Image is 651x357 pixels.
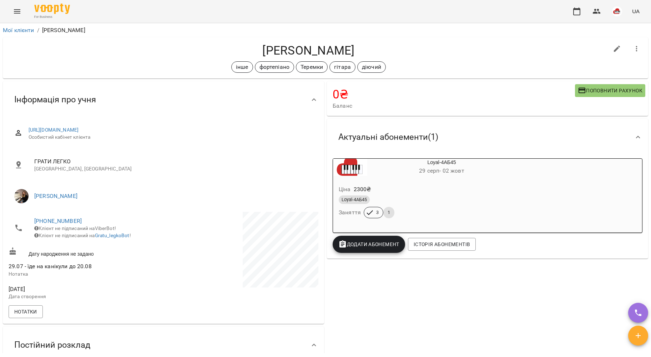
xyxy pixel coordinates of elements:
[338,240,399,249] span: Додати Абонемент
[612,6,622,16] img: 42377b0de29e0fb1f7aad4b12e1980f7.jpeg
[7,246,163,259] div: Дату народження не задано
[34,4,70,14] img: Voopty Logo
[383,209,394,216] span: 1
[37,26,39,35] li: /
[14,340,90,351] span: Постійний розклад
[357,61,386,73] div: діючий
[629,5,642,18] button: UA
[414,240,470,249] span: Історія абонементів
[333,236,405,253] button: Додати Абонемент
[34,165,313,173] p: [GEOGRAPHIC_DATA], [GEOGRAPHIC_DATA]
[372,209,383,216] span: 3
[9,263,92,270] span: 29.07 - їде на канікули до 20.08
[34,157,313,166] span: ГРАТИ ЛЕГКО
[29,127,79,133] a: [URL][DOMAIN_NAME]
[9,271,162,278] p: Нотатка
[354,185,371,194] p: 2300 ₴
[231,61,253,73] div: інше
[9,293,162,300] p: Дата створення
[34,225,116,231] span: Клієнт не підписаний на ViberBot!
[95,233,130,238] a: Gratu_legkoBot
[9,3,26,20] button: Menu
[296,61,328,73] div: Теремки
[14,94,96,105] span: Інформація про учня
[34,218,82,224] a: [PHONE_NUMBER]
[339,197,370,203] span: Loyal-4АБ45
[9,43,609,58] h4: [PERSON_NAME]
[327,119,648,155] div: Актуальні абонементи(1)
[632,7,640,15] span: UA
[333,159,367,176] div: Loyal-4АБ45
[329,61,355,73] div: гітара
[419,167,464,174] span: 29 серп - 02 жовт
[333,159,516,227] button: Loyal-4АБ4529 серп- 02 жовтЦіна2300₴Loyal-4АБ45Заняття31
[301,63,323,71] p: Теремки
[255,61,294,73] div: фортепіано
[14,189,29,203] img: Ольга ЕПОВА
[334,63,351,71] p: гітара
[333,87,575,102] h4: 0 ₴
[34,233,131,238] span: Клієнт не підписаний на !
[3,27,34,34] a: Мої клієнти
[3,26,648,35] nav: breadcrumb
[14,307,37,316] span: Нотатки
[339,184,351,194] h6: Ціна
[29,134,313,141] span: Особистий кабінет клієнта
[42,26,85,35] p: [PERSON_NAME]
[9,305,43,318] button: Нотатки
[367,159,516,176] div: Loyal-4АБ45
[9,285,162,294] span: [DATE]
[578,86,642,95] span: Поповнити рахунок
[408,238,476,251] button: Історія абонементів
[339,208,361,218] h6: Заняття
[259,63,289,71] p: фортепіано
[34,15,70,19] span: For Business
[338,132,438,143] span: Актуальні абонементи ( 1 )
[333,102,575,110] span: Баланс
[236,63,248,71] p: інше
[3,81,324,118] div: Інформація про учня
[362,63,381,71] p: діючий
[34,193,77,199] a: [PERSON_NAME]
[575,84,645,97] button: Поповнити рахунок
